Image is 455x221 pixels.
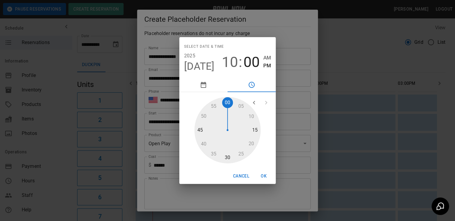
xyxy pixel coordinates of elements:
[184,42,224,52] span: Select date & time
[263,54,271,62] button: AM
[179,78,227,92] button: pick date
[254,171,273,182] button: OK
[248,97,260,109] button: open previous view
[239,54,242,71] span: :
[231,171,252,182] button: Cancel
[184,60,215,73] button: [DATE]
[243,54,260,71] button: 00
[184,52,195,60] button: 2025
[263,62,271,70] button: PM
[222,54,238,71] button: 10
[227,78,276,92] button: pick time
